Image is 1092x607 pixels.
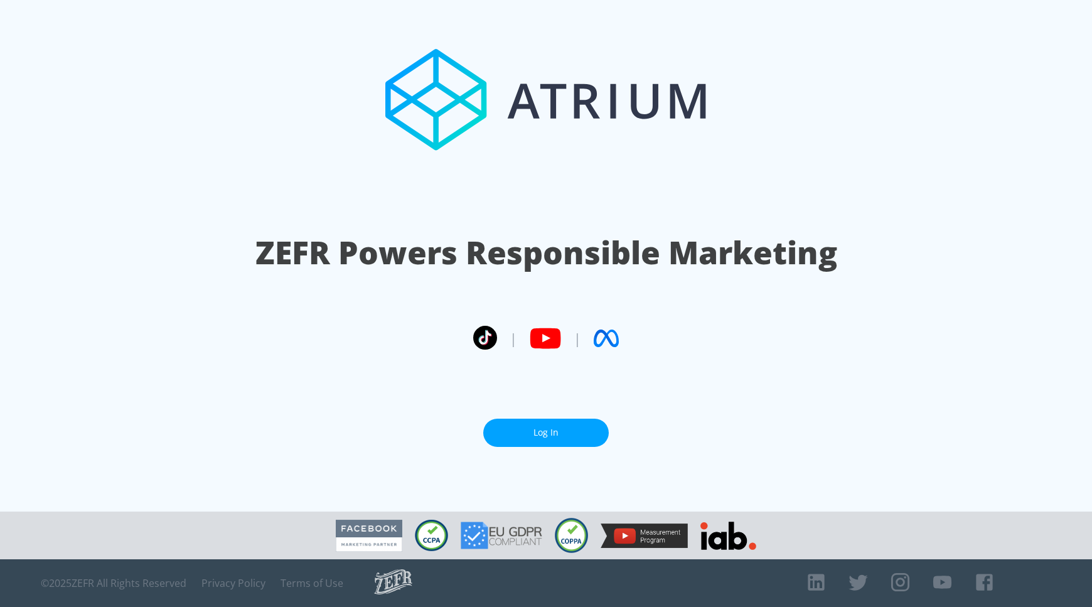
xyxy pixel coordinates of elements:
span: | [510,329,517,348]
h1: ZEFR Powers Responsible Marketing [255,231,837,274]
span: © 2025 ZEFR All Rights Reserved [41,577,186,589]
img: IAB [700,522,756,550]
img: CCPA Compliant [415,520,448,551]
img: YouTube Measurement Program [601,524,688,548]
a: Privacy Policy [201,577,265,589]
img: Facebook Marketing Partner [336,520,402,552]
a: Terms of Use [281,577,343,589]
img: COPPA Compliant [555,518,588,553]
img: GDPR Compliant [461,522,542,549]
span: | [574,329,581,348]
a: Log In [483,419,609,447]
